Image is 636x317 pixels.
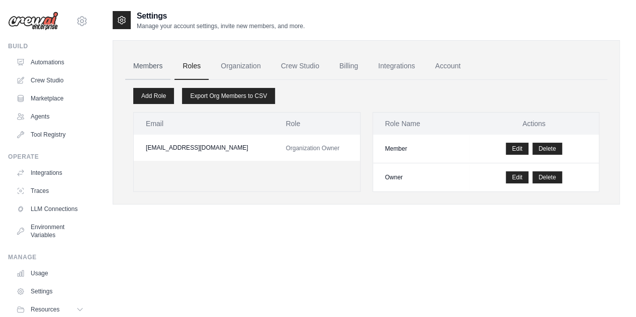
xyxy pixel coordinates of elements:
a: Export Org Members to CSV [182,88,275,104]
a: Integrations [12,165,88,181]
td: [EMAIL_ADDRESS][DOMAIN_NAME] [134,135,274,161]
a: Settings [12,283,88,299]
a: Agents [12,109,88,125]
a: Organization [213,53,268,80]
a: Crew Studio [12,72,88,88]
a: LLM Connections [12,201,88,217]
a: Traces [12,183,88,199]
a: Edit [506,143,528,155]
p: Manage your account settings, invite new members, and more. [137,22,305,30]
a: Environment Variables [12,219,88,243]
button: Delete [532,171,562,183]
th: Role [274,113,359,135]
a: Crew Studio [273,53,327,80]
a: Add Role [133,88,174,104]
a: Members [125,53,170,80]
th: Actions [469,113,599,135]
a: Usage [12,265,88,281]
a: Roles [174,53,209,80]
button: Delete [532,143,562,155]
td: Owner [373,163,469,192]
a: Tool Registry [12,127,88,143]
div: Manage [8,253,88,261]
td: Member [373,135,469,163]
a: Integrations [370,53,423,80]
a: Automations [12,54,88,70]
span: Resources [31,305,59,313]
a: Account [427,53,469,80]
span: Organization Owner [286,145,339,152]
a: Edit [506,171,528,183]
th: Email [134,113,274,135]
div: Operate [8,153,88,161]
div: Build [8,42,88,50]
img: Logo [8,12,58,31]
h2: Settings [137,10,305,22]
th: Role Name [373,113,469,135]
a: Marketplace [12,90,88,107]
a: Billing [331,53,366,80]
